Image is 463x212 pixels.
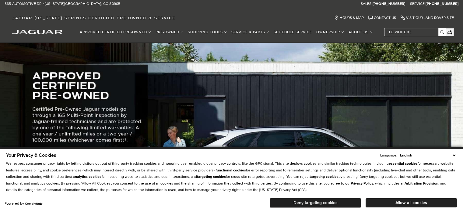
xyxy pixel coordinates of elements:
[186,27,229,38] a: Shopping Tools
[5,202,43,206] div: Powered by
[351,181,373,186] a: Privacy Policy
[12,29,62,34] a: jaguar
[272,27,314,38] a: Schedule Service
[6,152,56,158] span: Your Privacy & Cookies
[270,198,361,208] button: Deny targeting cookies
[405,181,438,186] strong: Arbitration Provision
[410,2,425,6] span: Service
[334,16,364,20] a: Hours & Map
[426,2,458,6] a: [PHONE_NUMBER]
[78,27,153,38] a: Approved Certified Pre-Owned
[12,30,62,34] img: Jaguar
[78,27,375,38] nav: Main Navigation
[373,2,405,6] a: [PHONE_NUMBER]
[366,198,457,207] button: Allow all cookies
[310,174,338,179] strong: targeting cookies
[368,16,396,20] a: Contact Us
[216,168,246,173] strong: functional cookies
[6,160,457,193] p: We respect consumer privacy rights by letting visitors opt out of third-party tracking cookies an...
[229,27,272,38] a: Service & Parts
[12,16,175,20] span: Jaguar [US_STATE] Springs Certified Pre-Owned & Service
[380,154,397,157] div: Language:
[314,27,346,38] a: Ownership
[384,28,445,36] input: i.e. White XE
[5,2,120,6] a: 565 Automotive Dr • [US_STATE][GEOGRAPHIC_DATA], CO 80905
[153,27,186,38] a: Pre-Owned
[9,16,178,20] a: Jaguar [US_STATE] Springs Certified Pre-Owned & Service
[398,153,457,158] select: Language Select
[73,174,101,179] strong: analytics cookies
[25,202,43,206] a: ComplyAuto
[401,16,454,20] a: Visit Our Land Rover Site
[389,161,418,166] strong: essential cookies
[197,174,226,179] strong: targeting cookies
[360,2,371,6] span: Sales
[346,27,375,38] a: About Us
